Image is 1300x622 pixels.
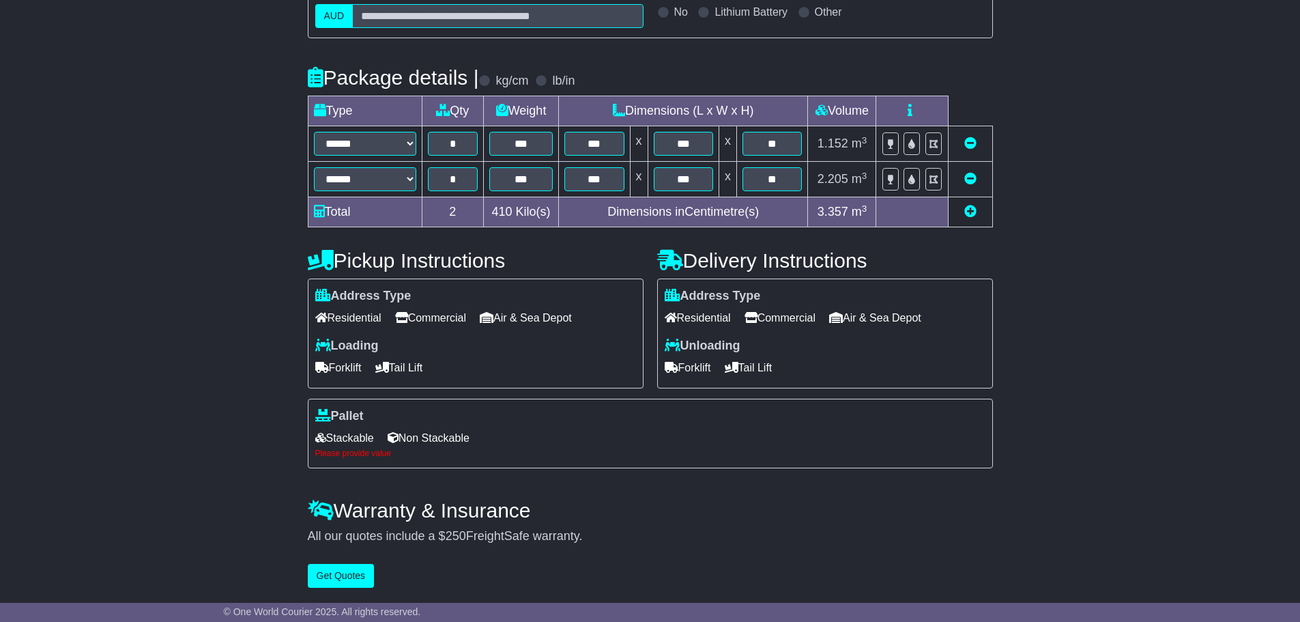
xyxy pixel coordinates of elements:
span: Air & Sea Depot [829,307,921,328]
td: Qty [422,96,484,126]
td: Type [308,96,422,126]
div: All our quotes include a $ FreightSafe warranty. [308,529,993,544]
label: Unloading [665,339,740,354]
h4: Warranty & Insurance [308,499,993,522]
label: Pallet [315,409,364,424]
a: Add new item [964,205,977,218]
span: Forklift [315,357,362,378]
span: Commercial [395,307,466,328]
label: Address Type [315,289,411,304]
span: 3.357 [818,205,848,218]
td: Volume [808,96,876,126]
sup: 3 [862,135,867,145]
td: Dimensions (L x W x H) [559,96,808,126]
h4: Package details | [308,66,479,89]
td: x [630,126,648,162]
span: Residential [315,307,381,328]
td: 2 [422,197,484,227]
td: Dimensions in Centimetre(s) [559,197,808,227]
a: Remove this item [964,137,977,150]
td: Total [308,197,422,227]
span: Residential [665,307,731,328]
td: Kilo(s) [484,197,559,227]
span: © One World Courier 2025. All rights reserved. [224,606,421,617]
td: x [630,162,648,197]
span: Forklift [665,357,711,378]
button: Get Quotes [308,564,375,588]
a: Remove this item [964,172,977,186]
span: Tail Lift [375,357,423,378]
span: 250 [446,529,466,543]
label: Loading [315,339,379,354]
h4: Delivery Instructions [657,249,993,272]
span: m [852,172,867,186]
span: Tail Lift [725,357,772,378]
label: Other [815,5,842,18]
span: 2.205 [818,172,848,186]
span: m [852,137,867,150]
sup: 3 [862,171,867,181]
h4: Pickup Instructions [308,249,644,272]
label: kg/cm [495,74,528,89]
label: No [674,5,688,18]
span: m [852,205,867,218]
td: Weight [484,96,559,126]
label: Lithium Battery [714,5,788,18]
td: x [719,126,736,162]
label: AUD [315,4,353,28]
label: lb/in [552,74,575,89]
span: Commercial [745,307,815,328]
span: Non Stackable [388,427,470,449]
div: Please provide value [315,449,985,458]
span: 1.152 [818,137,848,150]
span: Air & Sea Depot [480,307,572,328]
td: x [719,162,736,197]
span: 410 [492,205,512,218]
span: Stackable [315,427,374,449]
label: Address Type [665,289,761,304]
sup: 3 [862,203,867,214]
